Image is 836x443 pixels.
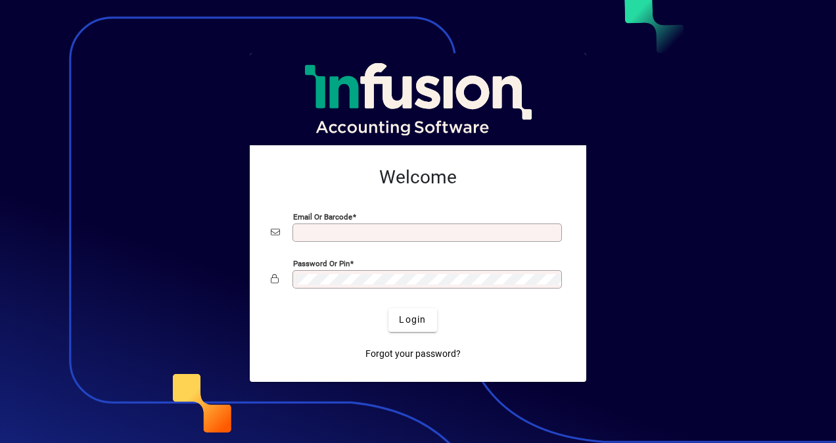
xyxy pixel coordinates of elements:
h2: Welcome [271,166,565,189]
mat-label: Password or Pin [293,258,350,268]
mat-label: Email or Barcode [293,212,352,221]
span: Forgot your password? [365,347,461,361]
span: Login [399,313,426,327]
a: Forgot your password? [360,342,466,366]
button: Login [388,308,436,332]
